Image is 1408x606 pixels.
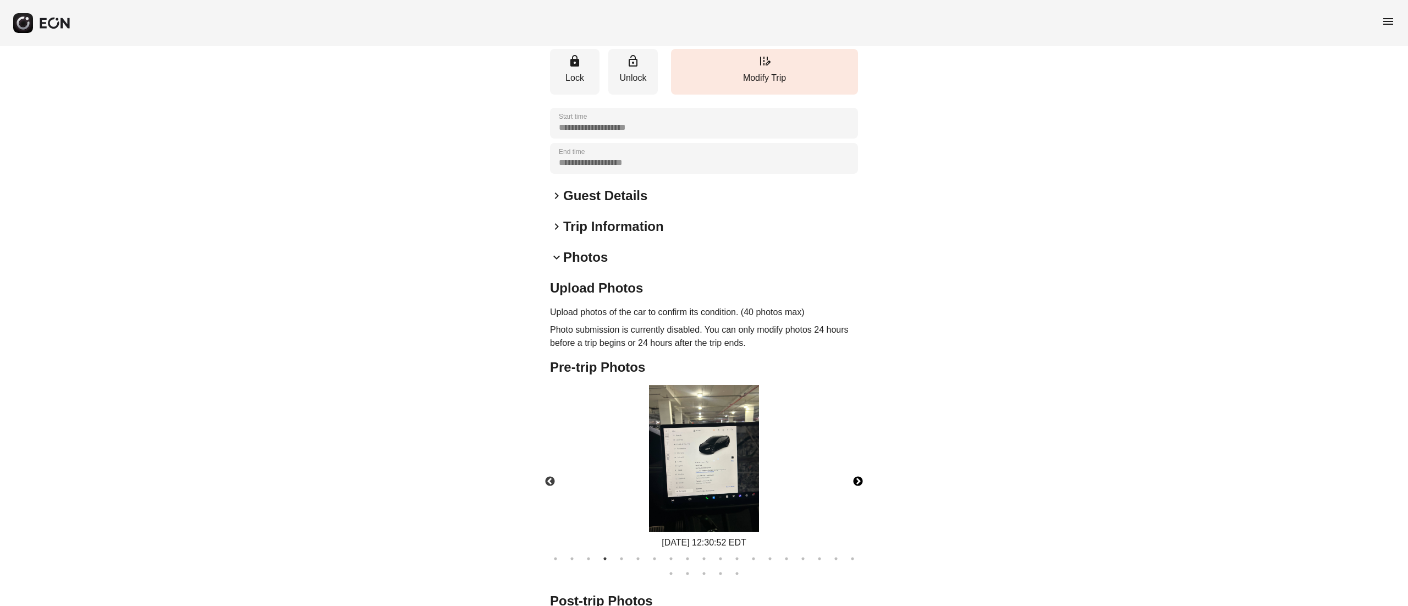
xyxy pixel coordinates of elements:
[550,220,563,233] span: keyboard_arrow_right
[758,54,771,68] span: edit_road
[550,49,599,95] button: Lock
[781,553,792,564] button: 15
[614,71,652,85] p: Unlock
[649,385,759,532] img: https://fastfleet.me/rails/active_storage/blobs/redirect/eyJfcmFpbHMiOnsibWVzc2FnZSI6IkJBaHBBOWRn...
[550,323,858,350] p: Photo submission is currently disabled. You can only modify photos 24 hours before a trip begins ...
[626,54,640,68] span: lock_open
[748,553,759,564] button: 13
[814,553,825,564] button: 17
[847,553,858,564] button: 19
[831,553,842,564] button: 18
[550,251,563,264] span: keyboard_arrow_down
[649,553,660,564] button: 7
[550,189,563,202] span: keyboard_arrow_right
[665,568,676,579] button: 20
[550,306,858,319] p: Upload photos of the car to confirm its condition. (40 photos max)
[839,462,877,501] button: Next
[732,553,743,564] button: 12
[671,49,858,95] button: Modify Trip
[715,568,726,579] button: 23
[550,553,561,564] button: 1
[698,568,710,579] button: 22
[798,553,809,564] button: 16
[732,568,743,579] button: 24
[550,279,858,297] h2: Upload Photos
[1382,15,1395,28] span: menu
[616,553,627,564] button: 5
[566,553,577,564] button: 2
[632,553,643,564] button: 6
[563,187,647,205] h2: Guest Details
[682,568,693,579] button: 21
[715,553,726,564] button: 11
[531,462,569,501] button: Previous
[608,49,658,95] button: Unlock
[563,218,664,235] h2: Trip Information
[550,359,858,376] h2: Pre-trip Photos
[698,553,710,564] button: 10
[649,536,759,549] div: [DATE] 12:30:52 EDT
[765,553,776,564] button: 14
[583,553,594,564] button: 3
[682,553,693,564] button: 9
[665,553,676,564] button: 8
[555,71,594,85] p: Lock
[563,249,608,266] h2: Photos
[676,71,853,85] p: Modify Trip
[599,553,610,564] button: 4
[568,54,581,68] span: lock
